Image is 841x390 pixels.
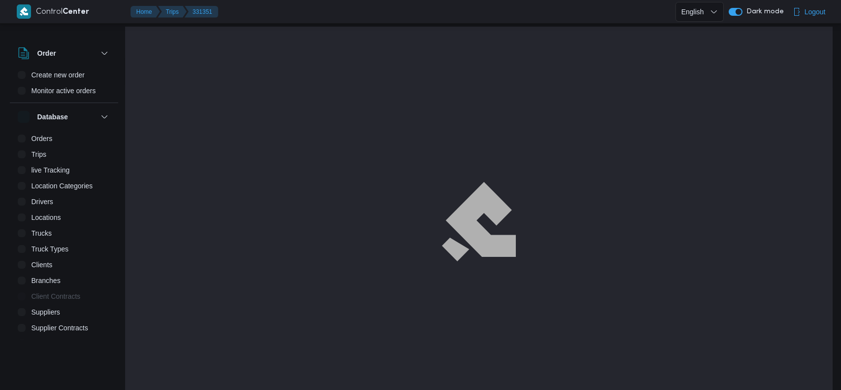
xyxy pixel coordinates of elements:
[10,131,118,344] div: Database
[32,164,70,176] span: live Tracking
[32,322,88,334] span: Supplier Contracts
[158,6,187,18] button: Trips
[131,6,160,18] button: Home
[742,8,784,16] span: Dark mode
[32,243,68,255] span: Truck Types
[14,257,114,273] button: Clients
[14,210,114,225] button: Locations
[14,288,114,304] button: Client Contracts
[32,338,56,350] span: Devices
[14,194,114,210] button: Drivers
[14,146,114,162] button: Trips
[14,304,114,320] button: Suppliers
[32,133,53,144] span: Orders
[10,67,118,103] div: Order
[789,2,830,22] button: Logout
[14,178,114,194] button: Location Categories
[32,148,47,160] span: Trips
[37,111,68,123] h3: Database
[32,227,52,239] span: Trucks
[14,273,114,288] button: Branches
[32,290,81,302] span: Client Contracts
[17,4,31,19] img: X8yXhbKr1z7QwAAAABJRU5ErkJggg==
[37,47,56,59] h3: Order
[32,259,53,271] span: Clients
[185,6,218,18] button: 331351
[32,275,61,286] span: Branches
[18,47,110,59] button: Order
[14,83,114,99] button: Monitor active orders
[63,8,89,16] b: Center
[32,69,85,81] span: Create new order
[14,131,114,146] button: Orders
[14,241,114,257] button: Truck Types
[14,225,114,241] button: Trucks
[32,196,53,208] span: Drivers
[14,320,114,336] button: Supplier Contracts
[32,212,61,223] span: Locations
[32,180,93,192] span: Location Categories
[32,85,96,97] span: Monitor active orders
[805,6,826,18] span: Logout
[14,336,114,352] button: Devices
[18,111,110,123] button: Database
[14,67,114,83] button: Create new order
[14,162,114,178] button: live Tracking
[447,188,510,255] img: ILLA Logo
[32,306,60,318] span: Suppliers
